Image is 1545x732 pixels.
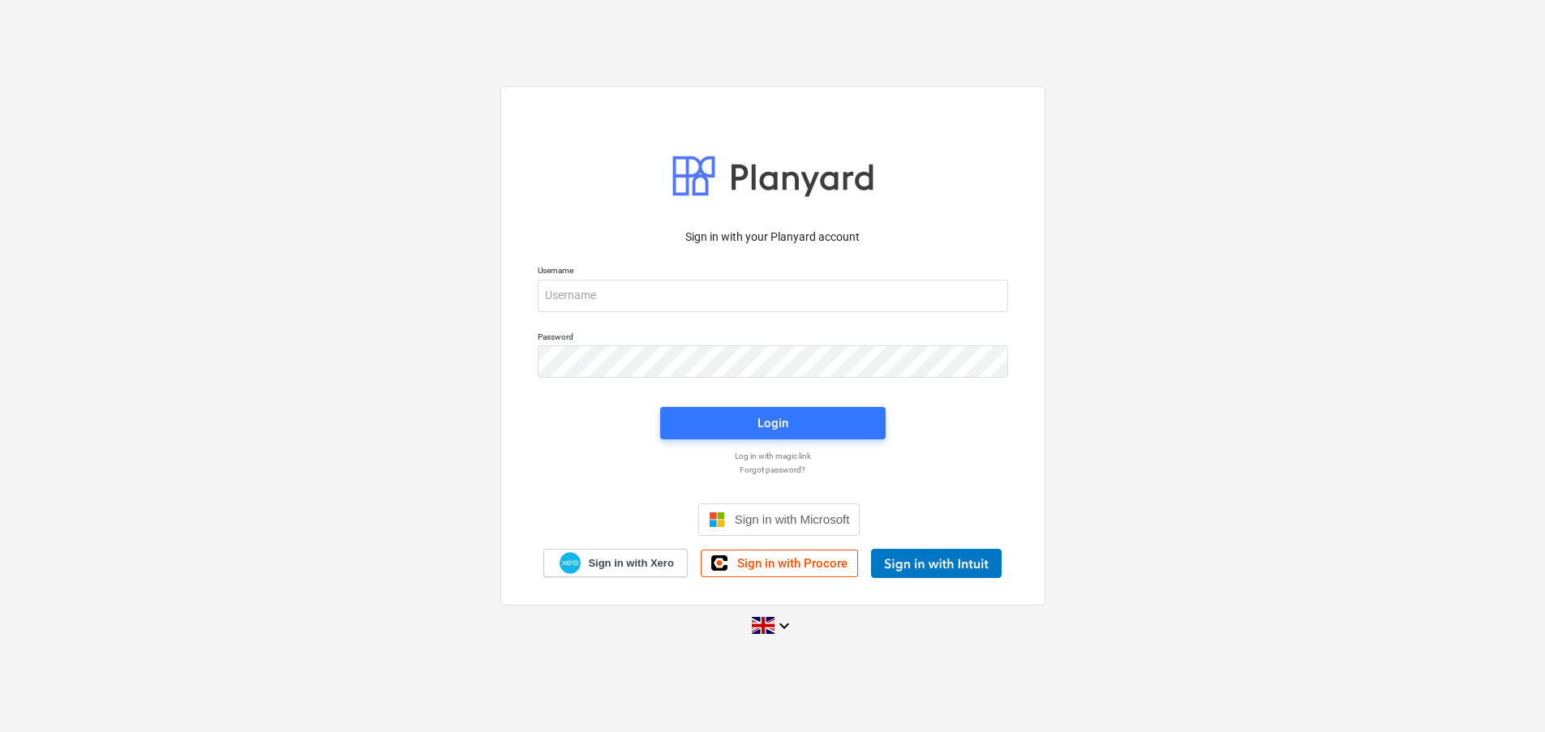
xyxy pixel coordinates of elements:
a: Forgot password? [530,464,1016,475]
p: Sign in with your Planyard account [538,229,1008,246]
input: Username [538,280,1008,312]
span: Sign in with Procore [737,556,848,571]
a: Log in with magic link [530,451,1016,461]
i: keyboard_arrow_down [775,616,794,636]
span: Sign in with Xero [588,556,673,571]
a: Sign in with Xero [543,549,688,577]
p: Password [538,332,1008,345]
a: Sign in with Procore [701,550,858,577]
div: Login [757,413,788,434]
span: Sign in with Microsoft [735,512,850,526]
img: Microsoft logo [709,512,725,528]
img: Xero logo [560,552,581,574]
button: Login [660,407,886,439]
p: Username [538,265,1008,279]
